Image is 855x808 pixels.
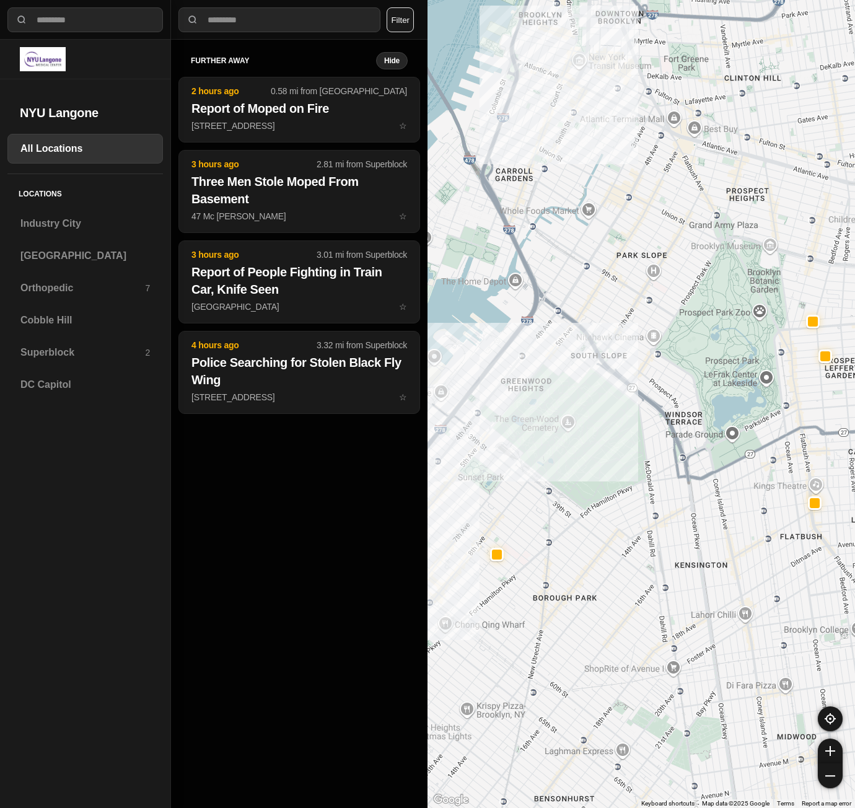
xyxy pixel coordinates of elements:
[431,792,471,808] img: Google
[191,301,407,313] p: [GEOGRAPHIC_DATA]
[20,281,145,296] h3: Orthopedic
[317,248,407,261] p: 3.01 mi from Superblock
[7,370,163,400] a: DC Capitol
[178,211,420,221] a: 3 hours ago2.81 mi from SuperblockThree Men Stole Moped From Basement47 Mc [PERSON_NAME]star
[191,263,407,298] h2: Report of People Fighting in Train Car, Knife Seen
[825,713,836,724] img: recenter
[191,391,407,403] p: [STREET_ADDRESS]
[186,14,199,26] img: search
[825,771,835,781] img: zoom-out
[825,746,835,756] img: zoom-in
[178,301,420,312] a: 3 hours ago3.01 mi from SuperblockReport of People Fighting in Train Car, Knife Seen[GEOGRAPHIC_D...
[317,158,407,170] p: 2.81 mi from Superblock
[191,173,407,208] h2: Three Men Stole Moped From Basement
[384,56,400,66] small: Hide
[376,52,408,69] button: Hide
[818,763,843,788] button: zoom-out
[7,273,163,303] a: Orthopedic7
[178,331,420,414] button: 4 hours ago3.32 mi from SuperblockPolice Searching for Stolen Black Fly Wing[STREET_ADDRESS]star
[178,240,420,323] button: 3 hours ago3.01 mi from SuperblockReport of People Fighting in Train Car, Knife Seen[GEOGRAPHIC_D...
[191,158,317,170] p: 3 hours ago
[20,216,150,231] h3: Industry City
[145,346,150,359] p: 2
[818,706,843,731] button: recenter
[317,339,407,351] p: 3.32 mi from Superblock
[145,282,150,294] p: 7
[191,120,407,132] p: [STREET_ADDRESS]
[191,85,271,97] p: 2 hours ago
[191,100,407,117] h2: Report of Moped on Fire
[20,104,151,121] h2: NYU Langone
[15,14,28,26] img: search
[399,392,407,402] span: star
[7,134,163,164] a: All Locations
[7,241,163,271] a: [GEOGRAPHIC_DATA]
[641,799,695,808] button: Keyboard shortcuts
[20,313,150,328] h3: Cobble Hill
[7,338,163,367] a: Superblock2
[20,377,150,392] h3: DC Capitol
[20,248,150,263] h3: [GEOGRAPHIC_DATA]
[818,739,843,763] button: zoom-in
[399,211,407,221] span: star
[191,248,317,261] p: 3 hours ago
[20,141,150,156] h3: All Locations
[178,150,420,233] button: 3 hours ago2.81 mi from SuperblockThree Men Stole Moped From Basement47 Mc [PERSON_NAME]star
[191,339,317,351] p: 4 hours ago
[399,121,407,131] span: star
[7,209,163,239] a: Industry City
[191,210,407,222] p: 47 Mc [PERSON_NAME]
[399,302,407,312] span: star
[702,800,769,807] span: Map data ©2025 Google
[178,392,420,402] a: 4 hours ago3.32 mi from SuperblockPolice Searching for Stolen Black Fly Wing[STREET_ADDRESS]star
[178,120,420,131] a: 2 hours ago0.58 mi from [GEOGRAPHIC_DATA]Report of Moped on Fire[STREET_ADDRESS]star
[387,7,414,32] button: Filter
[191,56,376,66] h5: further away
[20,47,66,71] img: logo
[7,174,163,209] h5: Locations
[178,77,420,143] button: 2 hours ago0.58 mi from [GEOGRAPHIC_DATA]Report of Moped on Fire[STREET_ADDRESS]star
[777,800,794,807] a: Terms (opens in new tab)
[7,305,163,335] a: Cobble Hill
[431,792,471,808] a: Open this area in Google Maps (opens a new window)
[191,354,407,389] h2: Police Searching for Stolen Black Fly Wing
[20,345,145,360] h3: Superblock
[802,800,851,807] a: Report a map error
[271,85,407,97] p: 0.58 mi from [GEOGRAPHIC_DATA]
